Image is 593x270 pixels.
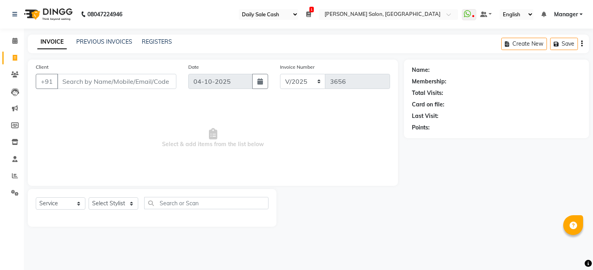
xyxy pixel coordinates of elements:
[412,77,446,86] div: Membership:
[412,112,438,120] div: Last Visit:
[412,66,430,74] div: Name:
[36,74,58,89] button: +91
[188,64,199,71] label: Date
[142,38,172,45] a: REGISTERS
[76,38,132,45] a: PREVIOUS INVOICES
[501,38,547,50] button: Create New
[554,10,578,19] span: Manager
[306,11,311,18] a: 1
[412,100,444,109] div: Card on file:
[412,89,443,97] div: Total Visits:
[36,98,390,178] span: Select & add items from the list below
[280,64,315,71] label: Invoice Number
[37,35,67,49] a: INVOICE
[412,123,430,132] div: Points:
[20,3,75,25] img: logo
[309,7,314,12] span: 1
[550,38,578,50] button: Save
[87,3,122,25] b: 08047224946
[36,64,48,71] label: Client
[144,197,268,209] input: Search or Scan
[560,238,585,262] iframe: chat widget
[57,74,176,89] input: Search by Name/Mobile/Email/Code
